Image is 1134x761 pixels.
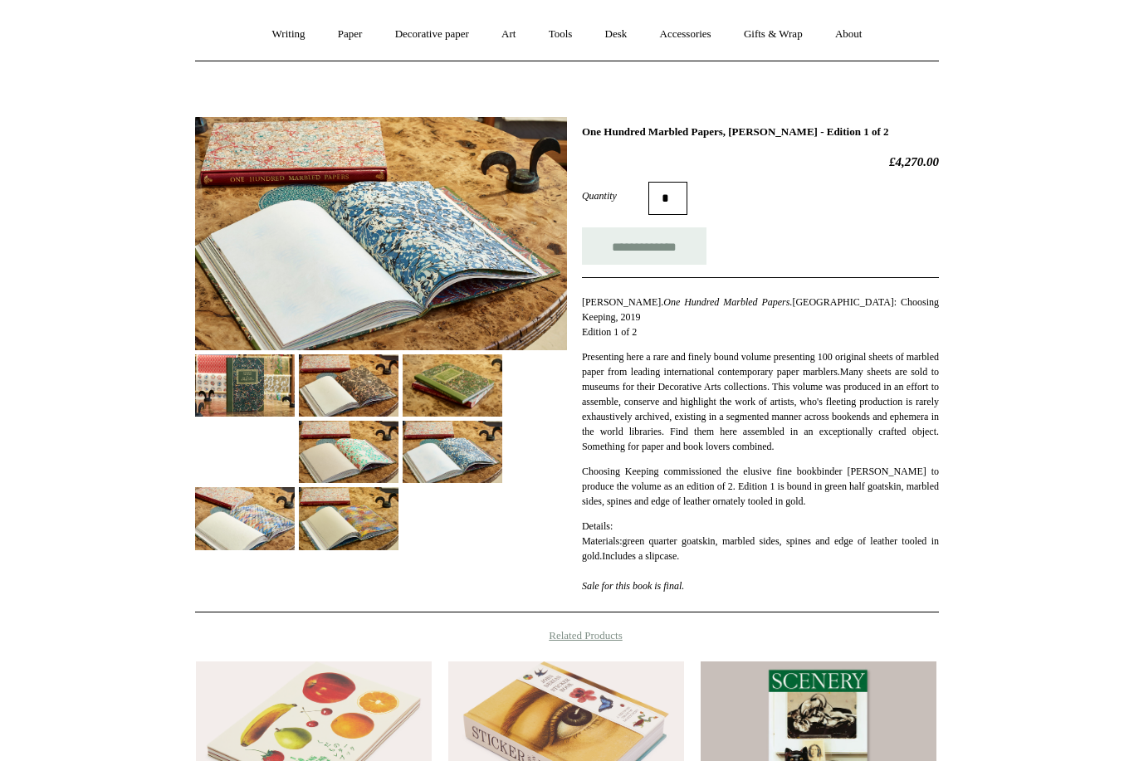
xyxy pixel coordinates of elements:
[590,12,643,56] a: Desk
[582,188,648,203] label: Quantity
[645,12,726,56] a: Accessories
[820,12,877,56] a: About
[534,12,588,56] a: Tools
[582,295,939,339] p: [PERSON_NAME]. [GEOGRAPHIC_DATA]: Choosing Keeping, 2019 Edition 1 of 2
[663,296,792,308] i: One Hundred Marbled Papers.
[582,125,939,139] h1: One Hundred Marbled Papers, [PERSON_NAME] - Edition 1 of 2
[299,487,398,549] img: One Hundred Marbled Papers, John Jeffery - Edition 1 of 2
[403,421,502,483] img: One Hundred Marbled Papers, John Jeffery - Edition 1 of 2
[195,487,295,549] img: One Hundred Marbled Papers, John Jeffery - Edition 1 of 2
[582,351,939,378] span: Presenting here a rare and finely bound volume presenting 100 original sheets of marbled paper fr...
[582,580,684,592] em: Sale for this book is final.
[323,12,378,56] a: Paper
[380,12,484,56] a: Decorative paper
[152,629,982,642] h4: Related Products
[582,349,939,454] p: Many sheets are sold to museums for their Decorative Arts collections. This volume was produced i...
[257,12,320,56] a: Writing
[582,464,939,509] p: Choosing Keeping commissioned the elusive fine bookbinder [PERSON_NAME] to produce the volume as ...
[729,12,818,56] a: Gifts & Wrap
[195,354,295,417] img: One Hundred Marbled Papers, John Jeffery - Edition 1 of 2
[299,421,398,483] img: One Hundred Marbled Papers, John Jeffery - Edition 1 of 2
[582,520,939,562] span: Details: Materials: Includes a slipcase.
[582,154,939,169] h2: £4,270.00
[486,12,530,56] a: Art
[299,354,398,417] img: One Hundred Marbled Papers, John Jeffery - Edition 1 of 2
[403,354,502,417] img: One Hundred Marbled Papers, John Jeffery - Edition 1 of 2
[582,535,939,562] span: green quarter goatskin, marbled sides, spines and edge of leather tooled in gold.
[195,117,567,350] img: One Hundred Marbled Papers, John Jeffery - Edition 1 of 2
